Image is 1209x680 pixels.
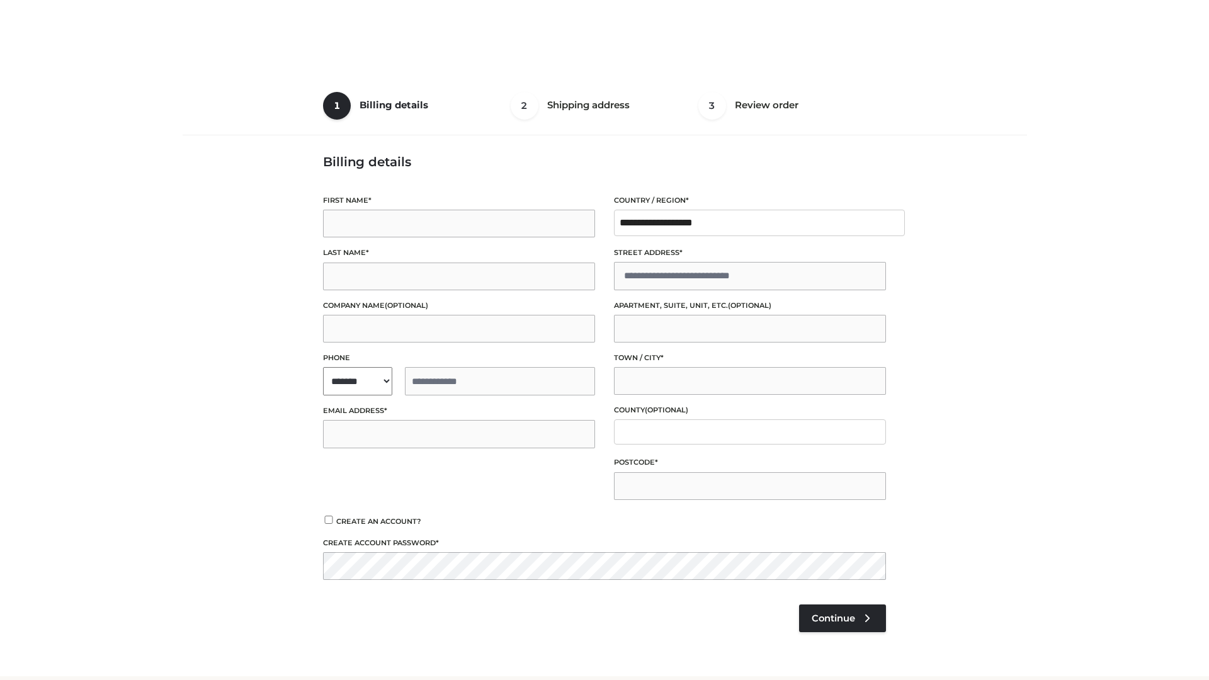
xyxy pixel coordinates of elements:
input: Create an account? [323,516,334,524]
span: 1 [323,92,351,120]
span: 3 [698,92,726,120]
span: Create an account? [336,517,421,526]
label: Phone [323,352,595,364]
label: Create account password [323,537,886,549]
h3: Billing details [323,154,886,169]
label: Company name [323,300,595,312]
span: (optional) [645,405,688,414]
span: (optional) [385,301,428,310]
label: First name [323,195,595,207]
label: Town / City [614,352,886,364]
span: Billing details [360,99,428,111]
label: Postcode [614,456,886,468]
span: Continue [812,613,855,624]
span: Shipping address [547,99,630,111]
label: Country / Region [614,195,886,207]
label: Email address [323,405,595,417]
a: Continue [799,604,886,632]
label: Last name [323,247,595,259]
label: Street address [614,247,886,259]
span: (optional) [728,301,771,310]
span: 2 [511,92,538,120]
label: Apartment, suite, unit, etc. [614,300,886,312]
span: Review order [735,99,798,111]
label: County [614,404,886,416]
